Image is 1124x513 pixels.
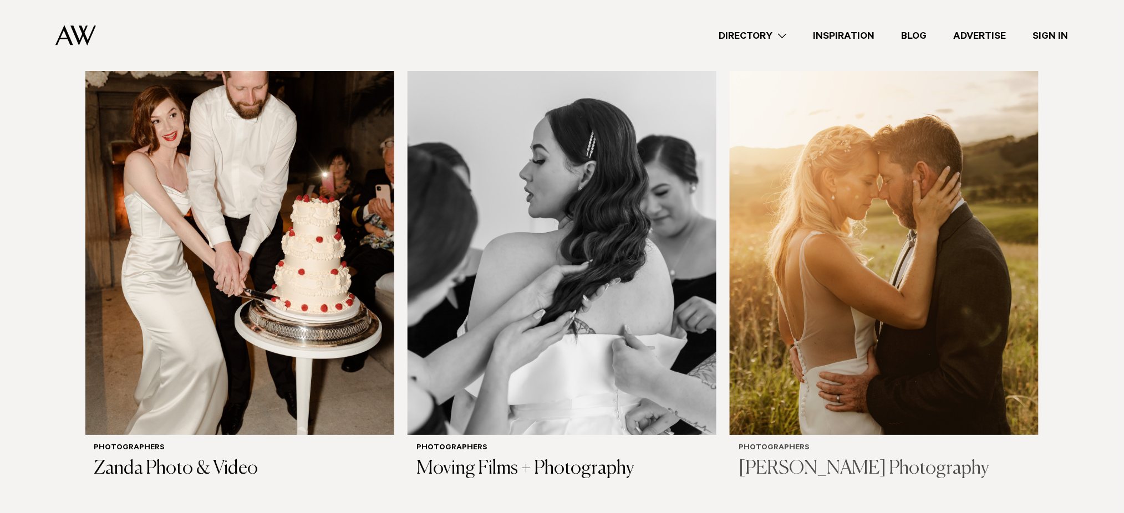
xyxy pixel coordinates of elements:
[730,21,1039,435] img: Auckland Weddings Photographers | Kate Little Photography
[94,458,385,480] h3: Zanda Photo & Video
[94,444,385,453] h6: Photographers
[408,21,716,435] img: Auckland Weddings Photographers | Moving Films + Photography
[416,458,708,480] h3: Moving Films + Photography
[940,28,1020,43] a: Advertise
[85,21,394,489] a: Auckland Weddings Photographers | Zanda Photo & Video Photographers Zanda Photo & Video
[739,458,1030,480] h3: [PERSON_NAME] Photography
[55,25,96,45] img: Auckland Weddings Logo
[730,21,1039,489] a: Auckland Weddings Photographers | Kate Little Photography Photographers [PERSON_NAME] Photography
[408,21,716,489] a: Auckland Weddings Photographers | Moving Films + Photography Photographers Moving Films + Photogr...
[705,28,800,43] a: Directory
[1020,28,1082,43] a: Sign In
[416,444,708,453] h6: Photographers
[888,28,940,43] a: Blog
[85,21,394,435] img: Auckland Weddings Photographers | Zanda Photo & Video
[800,28,888,43] a: Inspiration
[739,444,1030,453] h6: Photographers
